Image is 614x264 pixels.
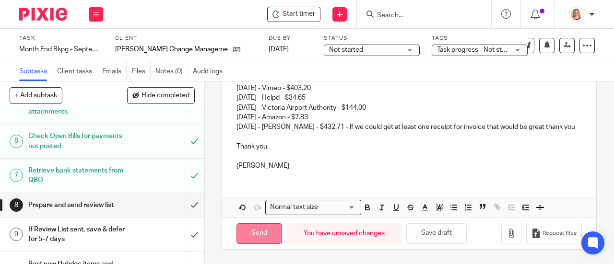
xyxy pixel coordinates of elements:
[155,62,188,81] a: Notes (0)
[569,7,584,22] img: Screenshot%202025-09-16%20114050.png
[142,92,189,100] span: Hide completed
[236,161,582,171] p: [PERSON_NAME]
[269,34,312,42] label: Due by
[131,62,151,81] a: Files
[283,9,315,19] span: Start timer
[268,202,320,212] span: Normal text size
[28,222,126,247] h1: If Review List sent, save & defer for 5-7 days
[115,45,228,54] p: [PERSON_NAME] Change Management Inc
[437,46,528,53] span: Task progress - Not started + 2
[28,129,126,153] h1: Check Open Bills for payments not posted
[10,198,23,212] div: 8
[115,34,257,42] label: Client
[28,198,126,212] h1: Prepare and send review list
[127,87,195,103] button: Hide completed
[269,46,289,53] span: [DATE]
[236,142,582,151] p: Thank you.
[10,87,62,103] button: + Add subtask
[324,34,420,42] label: Status
[19,62,52,81] a: Subtasks
[28,163,126,188] h1: Retrieve bank statements from QBO
[10,169,23,182] div: 7
[10,135,23,148] div: 6
[406,223,467,244] button: Save draft
[19,45,103,54] div: Month End Bkpg - September
[19,8,67,21] img: Pixie
[102,62,127,81] a: Emails
[376,11,462,20] input: Search
[329,46,363,53] span: Not started
[57,62,97,81] a: Client tasks
[10,228,23,241] div: 9
[287,223,401,244] div: You have unsaved changes
[321,202,355,212] input: Search for option
[236,223,282,244] input: Send
[19,34,103,42] label: Task
[267,7,320,22] div: Turner Change Management Inc - Month End Bkpg - September
[543,230,577,237] span: Request files
[193,62,227,81] a: Audit logs
[526,223,582,244] button: Request files
[265,200,361,215] div: Search for option
[432,34,528,42] label: Tags
[236,113,582,122] p: [DATE] - Amazon - $7.83
[236,122,582,132] p: [DATE] - [PERSON_NAME] - $432.71 - If we could get at least one receipt for invoice that would be...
